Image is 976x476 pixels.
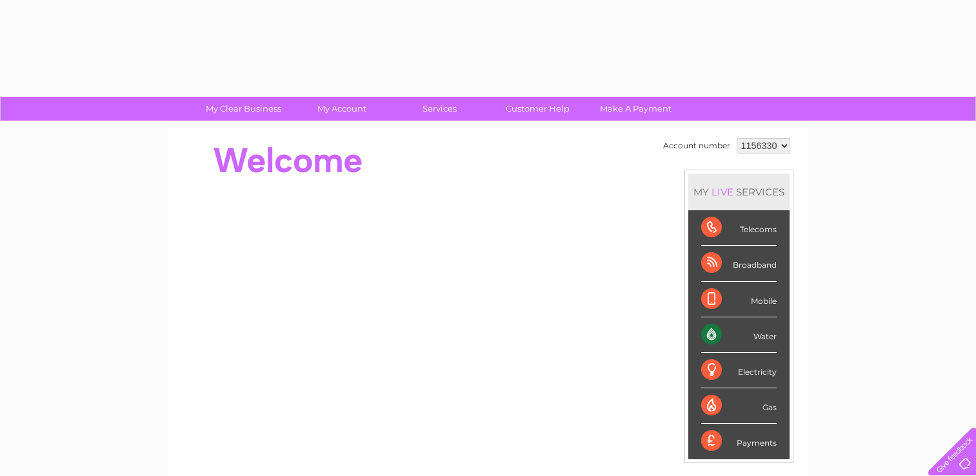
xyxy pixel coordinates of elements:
[190,97,297,121] a: My Clear Business
[701,282,777,317] div: Mobile
[688,174,790,210] div: MY SERVICES
[484,97,591,121] a: Customer Help
[660,135,733,157] td: Account number
[386,97,493,121] a: Services
[583,97,689,121] a: Make A Payment
[288,97,395,121] a: My Account
[701,317,777,353] div: Water
[701,246,777,281] div: Broadband
[701,353,777,388] div: Electricity
[701,210,777,246] div: Telecoms
[709,186,736,198] div: LIVE
[701,424,777,459] div: Payments
[701,388,777,424] div: Gas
